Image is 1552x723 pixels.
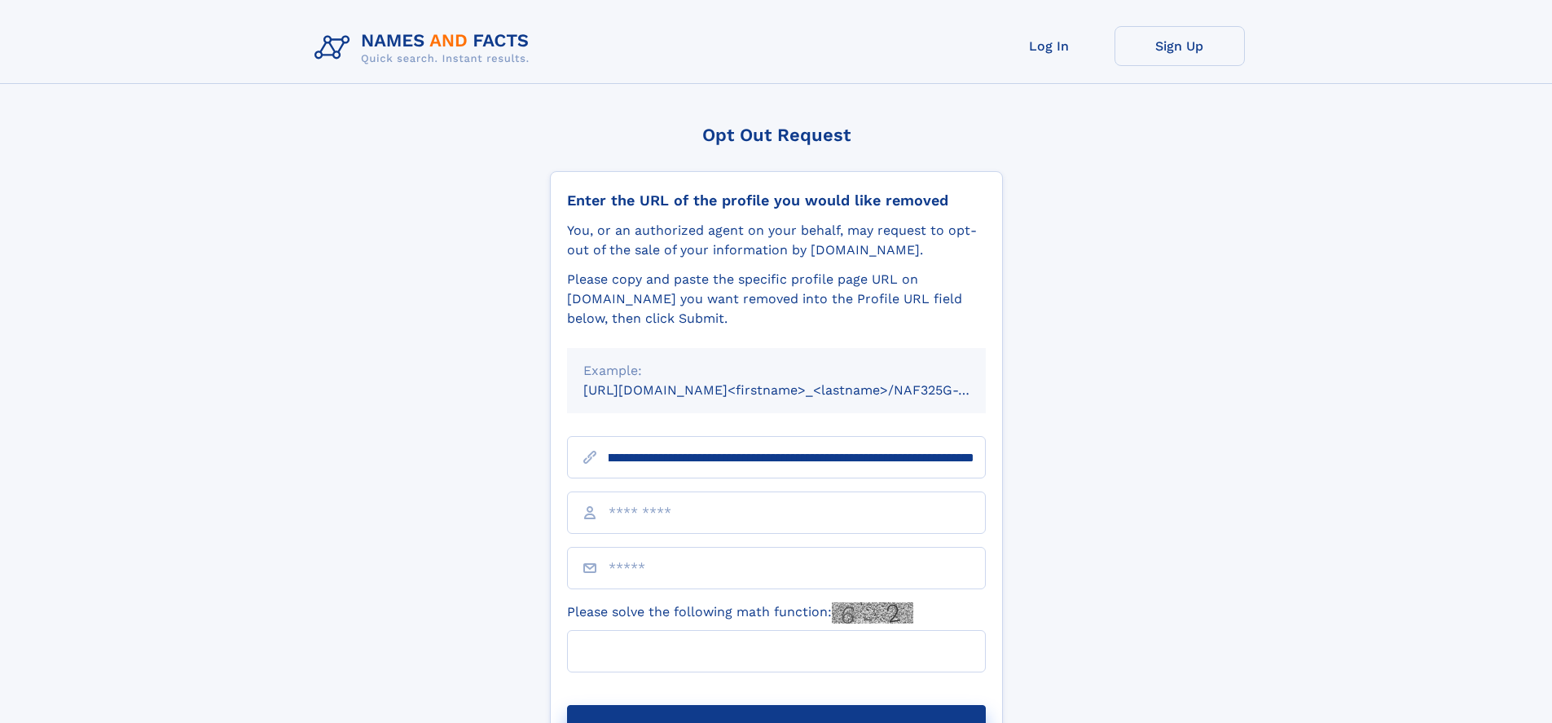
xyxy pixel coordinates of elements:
[567,192,986,209] div: Enter the URL of the profile you would like removed
[550,125,1003,145] div: Opt Out Request
[1115,26,1245,66] a: Sign Up
[308,26,543,70] img: Logo Names and Facts
[583,382,1017,398] small: [URL][DOMAIN_NAME]<firstname>_<lastname>/NAF325G-xxxxxxxx
[583,361,969,381] div: Example:
[567,221,986,260] div: You, or an authorized agent on your behalf, may request to opt-out of the sale of your informatio...
[984,26,1115,66] a: Log In
[567,602,913,624] label: Please solve the following math function:
[567,270,986,328] div: Please copy and paste the specific profile page URL on [DOMAIN_NAME] you want removed into the Pr...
